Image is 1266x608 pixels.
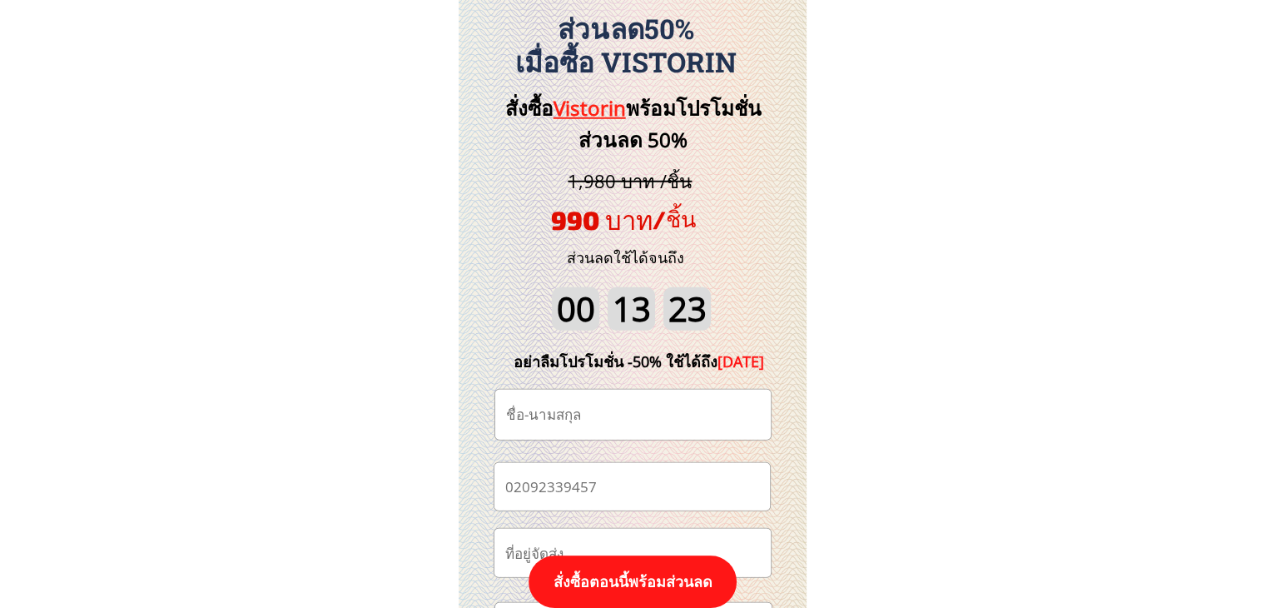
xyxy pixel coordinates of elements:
input: ชื่อ-นามสกุล [502,390,764,440]
h3: ส่วนลดใช้ได้จนถึง [544,246,707,270]
h3: ส่วนลด50% เมื่อซื้อ Vistorin [449,12,802,78]
input: ที่อยู่จัดส่ง [501,529,764,577]
span: 990 บาท [551,204,653,235]
span: Vistorin [554,94,626,122]
h3: สั่งซื้อ พร้อมโปรโมชั่นส่วนลด 50% [477,92,789,157]
span: 1,980 บาท /ชิ้น [568,168,692,193]
span: [DATE] [717,351,764,371]
div: อย่าลืมโปรโมชั่น -50% ใช้ได้ถึง [489,350,790,374]
input: เบอร์โทรศัพท์ [501,463,763,511]
span: /ชิ้น [653,205,696,232]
